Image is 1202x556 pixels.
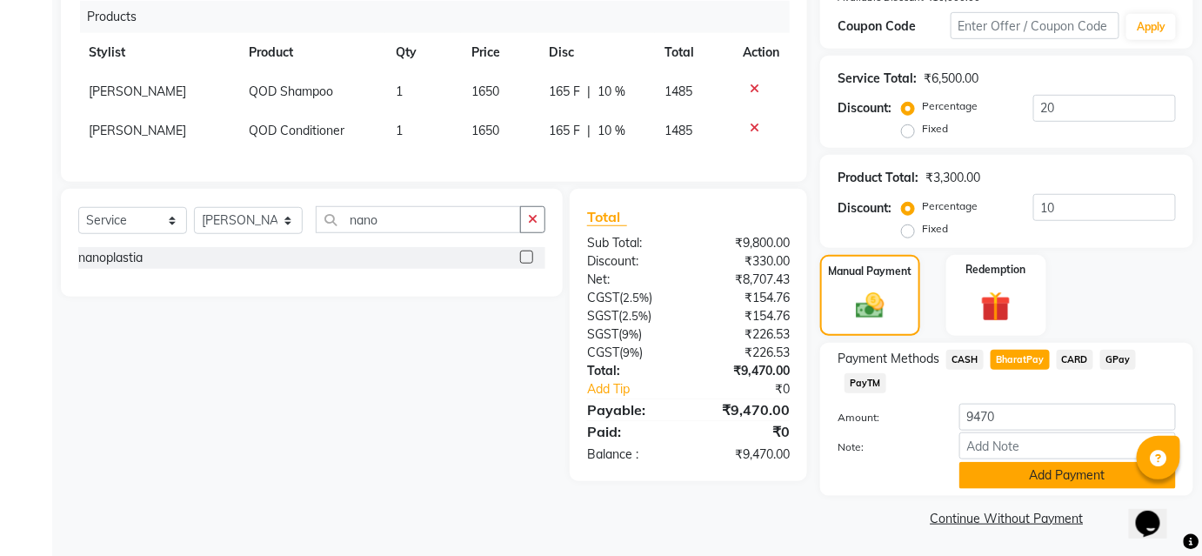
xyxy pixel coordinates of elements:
span: [PERSON_NAME] [89,84,186,99]
th: Stylist [78,33,238,72]
div: Sub Total: [574,234,689,252]
span: Payment Methods [838,350,939,368]
div: ₹0 [707,380,803,399]
div: Discount: [838,99,891,117]
div: ₹8,707.43 [688,271,803,289]
div: ₹0 [688,421,803,442]
span: Total [587,208,627,226]
div: ₹9,800.00 [688,234,803,252]
span: | [587,83,591,101]
label: Percentage [922,198,978,214]
span: QOD Shampoo [249,84,333,99]
div: ₹9,470.00 [688,362,803,380]
div: Product Total: [838,169,918,187]
div: Discount: [574,252,689,271]
span: GPay [1100,350,1136,370]
span: CARD [1057,350,1094,370]
label: Percentage [922,98,978,114]
div: ₹6,500.00 [924,70,978,88]
label: Fixed [922,121,948,137]
div: ( ) [574,307,689,325]
span: [PERSON_NAME] [89,123,186,138]
th: Action [732,33,790,72]
div: Paid: [574,421,689,442]
input: Enter Offer / Coupon Code [951,12,1120,39]
span: PayTM [845,373,886,393]
div: Payable: [574,399,689,420]
div: Net: [574,271,689,289]
div: ₹3,300.00 [925,169,980,187]
span: CGST [587,345,619,360]
a: Continue Without Payment [824,510,1190,528]
span: 1650 [471,123,499,138]
span: 165 F [549,122,580,140]
div: Total: [574,362,689,380]
div: Discount: [838,199,891,218]
span: 1 [396,84,403,99]
span: 9% [623,345,639,359]
span: 10 % [598,122,625,140]
div: ₹330.00 [688,252,803,271]
span: 2.5% [622,309,648,323]
img: _cash.svg [847,290,893,323]
span: SGST [587,308,618,324]
div: ₹154.76 [688,307,803,325]
th: Total [655,33,733,72]
div: nanoplastia [78,249,143,267]
span: QOD Conditioner [249,123,344,138]
div: ₹226.53 [688,344,803,362]
div: ₹226.53 [688,325,803,344]
iframe: chat widget [1129,486,1185,539]
span: 2.5% [623,291,649,305]
th: Product [238,33,385,72]
span: 1 [396,123,403,138]
div: ( ) [574,325,689,344]
label: Manual Payment [828,264,912,279]
div: ( ) [574,289,689,307]
span: 1485 [665,123,693,138]
div: Products [80,1,803,33]
span: 1485 [665,84,693,99]
div: Balance : [574,445,689,464]
span: 9% [622,327,638,341]
label: Amount: [825,410,946,425]
span: SGST [587,326,618,342]
input: Add Note [959,432,1176,459]
input: Search or Scan [316,206,521,233]
span: BharatPay [991,350,1050,370]
button: Apply [1126,14,1176,40]
label: Redemption [966,262,1026,278]
div: ₹154.76 [688,289,803,307]
img: _gift.svg [972,288,1020,325]
div: ( ) [574,344,689,362]
th: Qty [385,33,461,72]
th: Disc [538,33,655,72]
div: ₹9,470.00 [688,445,803,464]
span: CGST [587,290,619,305]
label: Fixed [922,221,948,237]
div: Coupon Code [838,17,951,36]
div: ₹9,470.00 [688,399,803,420]
input: Amount [959,404,1176,431]
span: 165 F [549,83,580,101]
label: Note: [825,439,946,455]
th: Price [461,33,538,72]
span: CASH [946,350,984,370]
span: | [587,122,591,140]
div: Service Total: [838,70,917,88]
a: Add Tip [574,380,707,399]
span: 10 % [598,83,625,101]
span: 1650 [471,84,499,99]
button: Add Payment [959,462,1176,489]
